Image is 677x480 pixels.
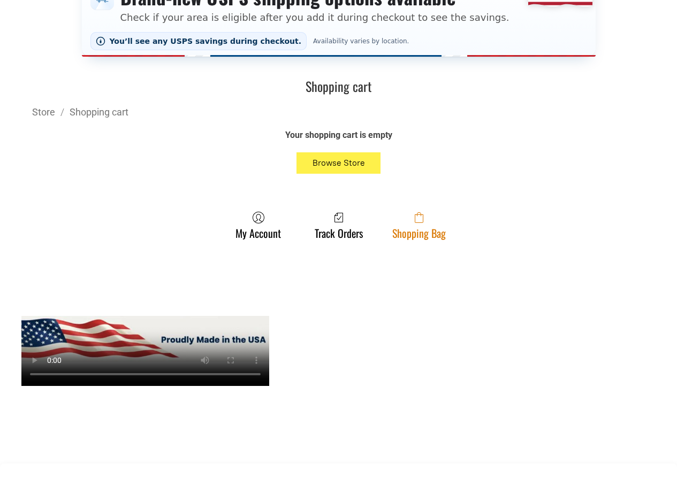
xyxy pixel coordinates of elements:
span: You’ll see any USPS savings during checkout. [110,37,302,45]
a: Track Orders [309,211,368,239]
span: Availability varies by location. [311,37,411,45]
span: / [55,106,70,118]
p: Check if your area is eligible after you add it during checkout to see the savings. [120,10,509,25]
button: Browse Store [296,152,381,174]
div: Breadcrumbs [32,105,645,119]
a: Shopping Bag [387,211,451,239]
span: Browse Store [313,158,365,168]
div: Your shopping cart is empty [146,129,531,141]
a: Shopping cart [70,106,128,118]
a: My Account [230,211,286,239]
h1: Shopping cart [32,78,645,95]
a: Store [32,106,55,118]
